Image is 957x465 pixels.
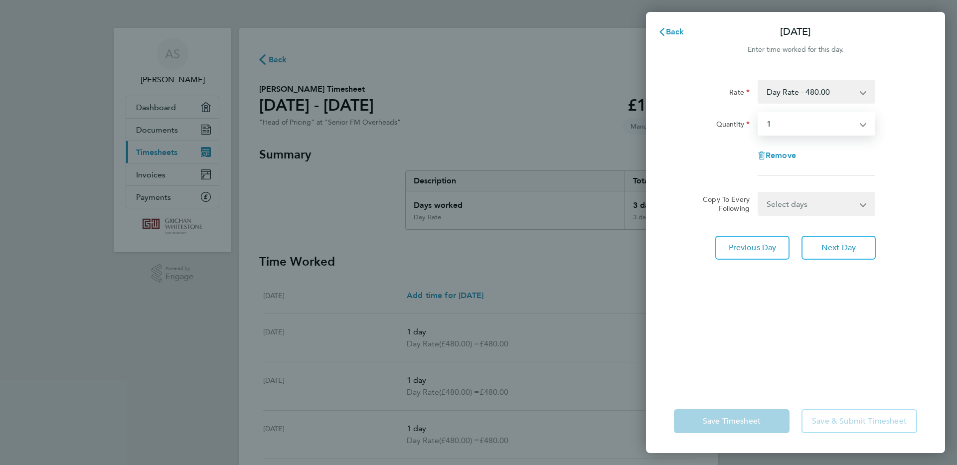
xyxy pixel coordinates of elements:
button: Back [648,22,694,42]
button: Next Day [801,236,876,260]
button: Remove [758,152,796,159]
span: Back [666,27,684,36]
div: Enter time worked for this day. [646,44,945,56]
label: Quantity [716,120,750,132]
span: Remove [766,151,796,160]
button: Previous Day [715,236,790,260]
label: Copy To Every Following [695,195,750,213]
span: Previous Day [729,243,777,253]
label: Rate [729,88,750,100]
span: Next Day [821,243,856,253]
p: [DATE] [780,25,811,39]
